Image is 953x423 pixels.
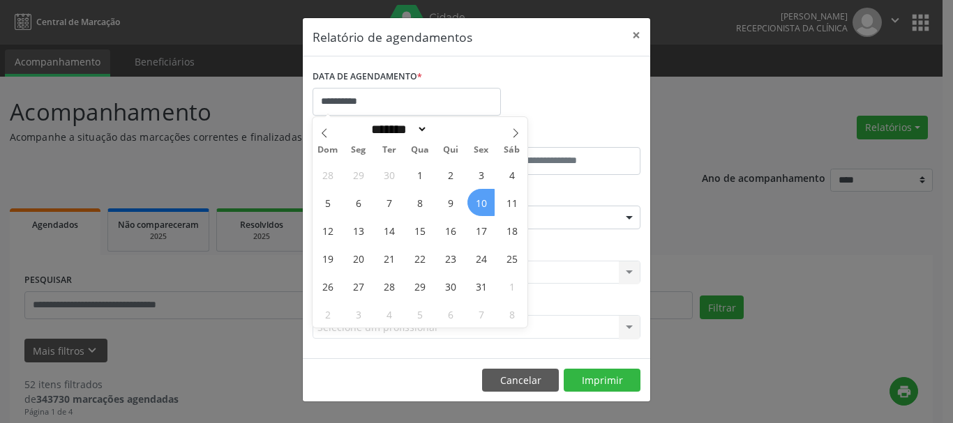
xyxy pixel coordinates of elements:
[314,189,341,216] span: Outubro 5, 2025
[467,272,495,300] span: Outubro 31, 2025
[405,146,435,155] span: Qua
[314,245,341,272] span: Outubro 19, 2025
[345,189,372,216] span: Outubro 6, 2025
[480,125,640,147] label: ATÉ
[345,217,372,244] span: Outubro 13, 2025
[366,122,428,137] select: Month
[428,122,474,137] input: Year
[345,300,372,328] span: Novembro 3, 2025
[467,245,495,272] span: Outubro 24, 2025
[467,300,495,328] span: Novembro 7, 2025
[345,245,372,272] span: Outubro 20, 2025
[467,161,495,188] span: Outubro 3, 2025
[437,161,464,188] span: Outubro 2, 2025
[375,217,403,244] span: Outubro 14, 2025
[467,217,495,244] span: Outubro 17, 2025
[466,146,497,155] span: Sex
[314,217,341,244] span: Outubro 12, 2025
[314,161,341,188] span: Setembro 28, 2025
[622,18,650,52] button: Close
[498,300,525,328] span: Novembro 8, 2025
[498,272,525,300] span: Novembro 1, 2025
[314,272,341,300] span: Outubro 26, 2025
[498,189,525,216] span: Outubro 11, 2025
[437,189,464,216] span: Outubro 9, 2025
[343,146,374,155] span: Seg
[374,146,405,155] span: Ter
[497,146,527,155] span: Sáb
[437,217,464,244] span: Outubro 16, 2025
[437,300,464,328] span: Novembro 6, 2025
[313,28,472,46] h5: Relatório de agendamentos
[498,245,525,272] span: Outubro 25, 2025
[375,272,403,300] span: Outubro 28, 2025
[406,217,433,244] span: Outubro 15, 2025
[467,189,495,216] span: Outubro 10, 2025
[437,272,464,300] span: Outubro 30, 2025
[375,189,403,216] span: Outubro 7, 2025
[564,369,640,392] button: Imprimir
[313,146,343,155] span: Dom
[406,300,433,328] span: Novembro 5, 2025
[437,245,464,272] span: Outubro 23, 2025
[498,217,525,244] span: Outubro 18, 2025
[498,161,525,188] span: Outubro 4, 2025
[406,189,433,216] span: Outubro 8, 2025
[435,146,466,155] span: Qui
[406,272,433,300] span: Outubro 29, 2025
[313,66,422,88] label: DATA DE AGENDAMENTO
[406,161,433,188] span: Outubro 1, 2025
[345,161,372,188] span: Setembro 29, 2025
[375,245,403,272] span: Outubro 21, 2025
[345,272,372,300] span: Outubro 27, 2025
[406,245,433,272] span: Outubro 22, 2025
[314,300,341,328] span: Novembro 2, 2025
[375,161,403,188] span: Setembro 30, 2025
[482,369,559,392] button: Cancelar
[375,300,403,328] span: Novembro 4, 2025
